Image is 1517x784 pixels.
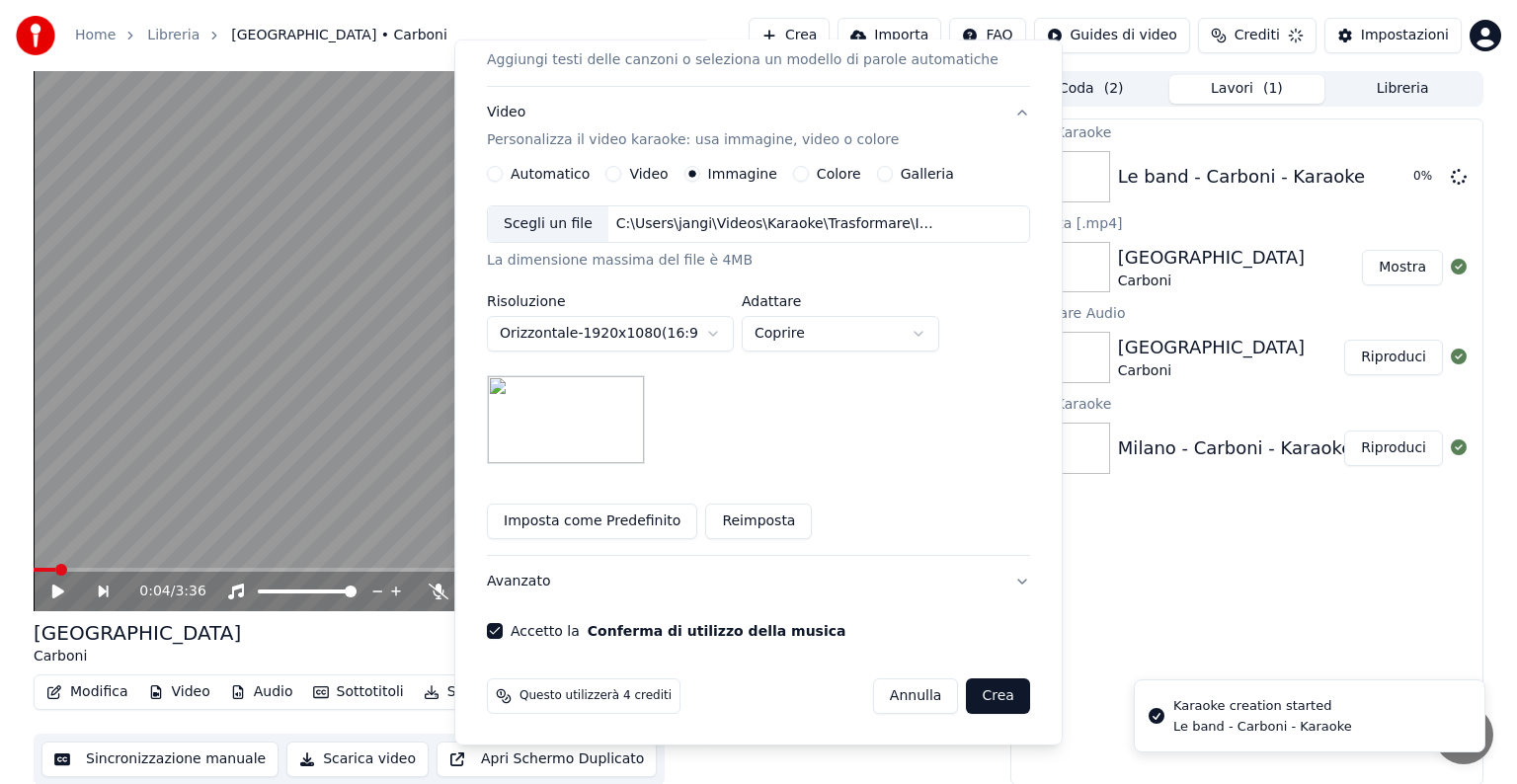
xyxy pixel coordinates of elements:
[708,167,777,181] label: Immagine
[629,167,668,181] label: Video
[967,678,1030,714] button: Crea
[487,294,734,308] label: Risoluzione
[705,504,812,539] button: Reimposta
[901,167,954,181] label: Galleria
[487,556,1030,607] button: Avanzato
[487,7,1030,86] button: TestiAggiungi testi delle canzoni o seleziona un modello di parole automatiche
[608,214,944,234] div: C:\Users\jangi\Videos\Karaoke\Trasformare\Immagini\Luca_Carboni.jpg
[817,167,861,181] label: Colore
[487,50,998,70] p: Aggiungi testi delle canzoni o seleziona un modello di parole automatiche
[487,166,1030,555] div: VideoPersonalizza il video karaoke: usa immagine, video o colore
[873,678,959,714] button: Annulla
[487,87,1030,166] button: VideoPersonalizza il video karaoke: usa immagine, video o colore
[487,251,1030,271] div: La dimensione massima del file è 4MB
[487,103,899,150] div: Video
[588,624,846,638] button: Accetto la
[511,624,845,638] label: Accetto la
[742,294,939,308] label: Adattare
[488,206,608,242] div: Scegli un file
[511,167,590,181] label: Automatico
[487,130,899,150] p: Personalizza il video karaoke: usa immagine, video o colore
[519,688,672,704] span: Questo utilizzerà 4 crediti
[487,504,697,539] button: Imposta come Predefinito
